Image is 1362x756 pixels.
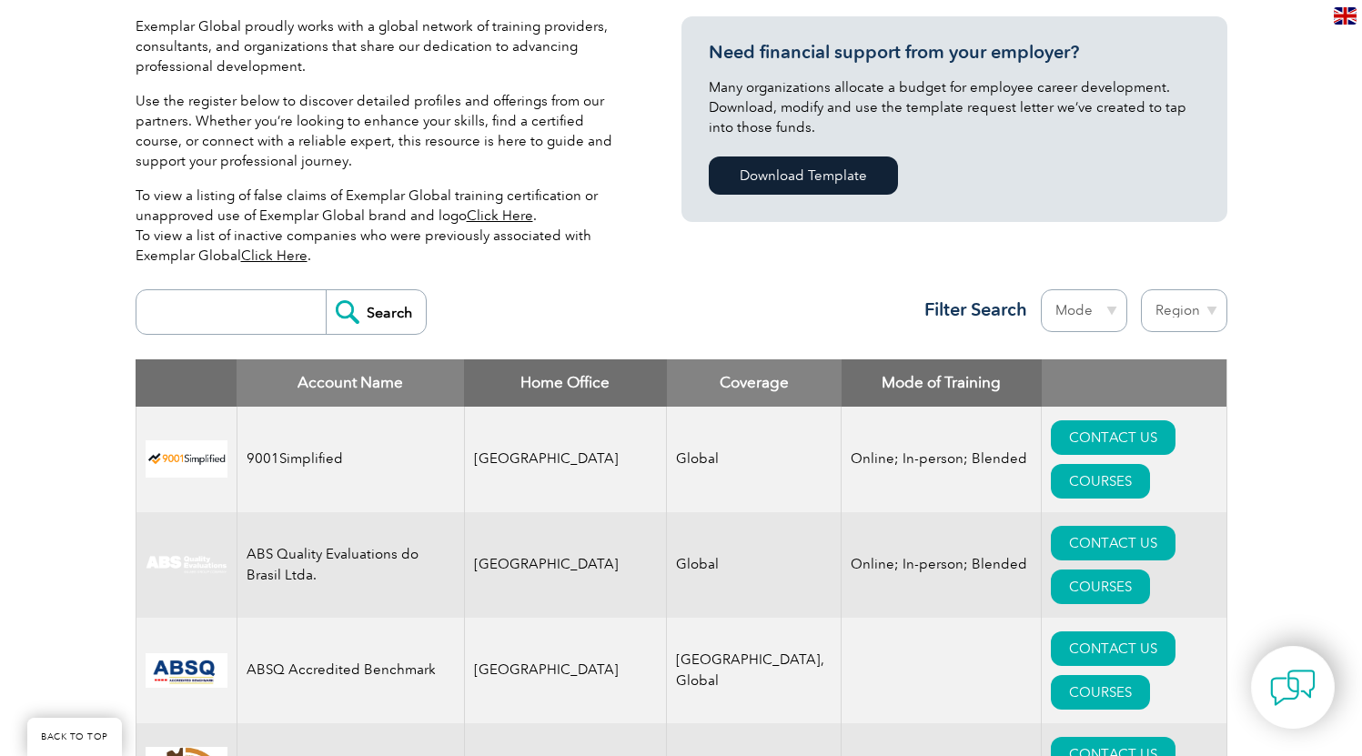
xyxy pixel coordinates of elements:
[241,247,308,264] a: Click Here
[467,207,533,224] a: Click Here
[709,156,898,195] a: Download Template
[667,407,842,512] td: Global
[1051,631,1175,666] a: CONTACT US
[1051,464,1150,499] a: COURSES
[842,359,1042,407] th: Mode of Training: activate to sort column ascending
[1051,526,1175,560] a: CONTACT US
[1051,570,1150,604] a: COURSES
[136,16,627,76] p: Exemplar Global proudly works with a global network of training providers, consultants, and organ...
[464,407,667,512] td: [GEOGRAPHIC_DATA]
[146,653,227,688] img: cc24547b-a6e0-e911-a812-000d3a795b83-logo.png
[326,290,426,334] input: Search
[237,618,464,723] td: ABSQ Accredited Benchmark
[709,77,1200,137] p: Many organizations allocate a budget for employee career development. Download, modify and use th...
[1042,359,1226,407] th: : activate to sort column ascending
[27,718,122,756] a: BACK TO TOP
[136,186,627,266] p: To view a listing of false claims of Exemplar Global training certification or unapproved use of ...
[464,512,667,618] td: [GEOGRAPHIC_DATA]
[464,359,667,407] th: Home Office: activate to sort column ascending
[237,359,464,407] th: Account Name: activate to sort column descending
[464,618,667,723] td: [GEOGRAPHIC_DATA]
[237,512,464,618] td: ABS Quality Evaluations do Brasil Ltda.
[1051,675,1150,710] a: COURSES
[1051,420,1175,455] a: CONTACT US
[842,407,1042,512] td: Online; In-person; Blended
[146,440,227,478] img: 37c9c059-616f-eb11-a812-002248153038-logo.png
[1334,7,1357,25] img: en
[146,555,227,575] img: c92924ac-d9bc-ea11-a814-000d3a79823d-logo.jpg
[667,359,842,407] th: Coverage: activate to sort column ascending
[667,618,842,723] td: [GEOGRAPHIC_DATA], Global
[667,512,842,618] td: Global
[842,512,1042,618] td: Online; In-person; Blended
[237,407,464,512] td: 9001Simplified
[913,298,1027,321] h3: Filter Search
[1270,665,1316,711] img: contact-chat.png
[709,41,1200,64] h3: Need financial support from your employer?
[136,91,627,171] p: Use the register below to discover detailed profiles and offerings from our partners. Whether you...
